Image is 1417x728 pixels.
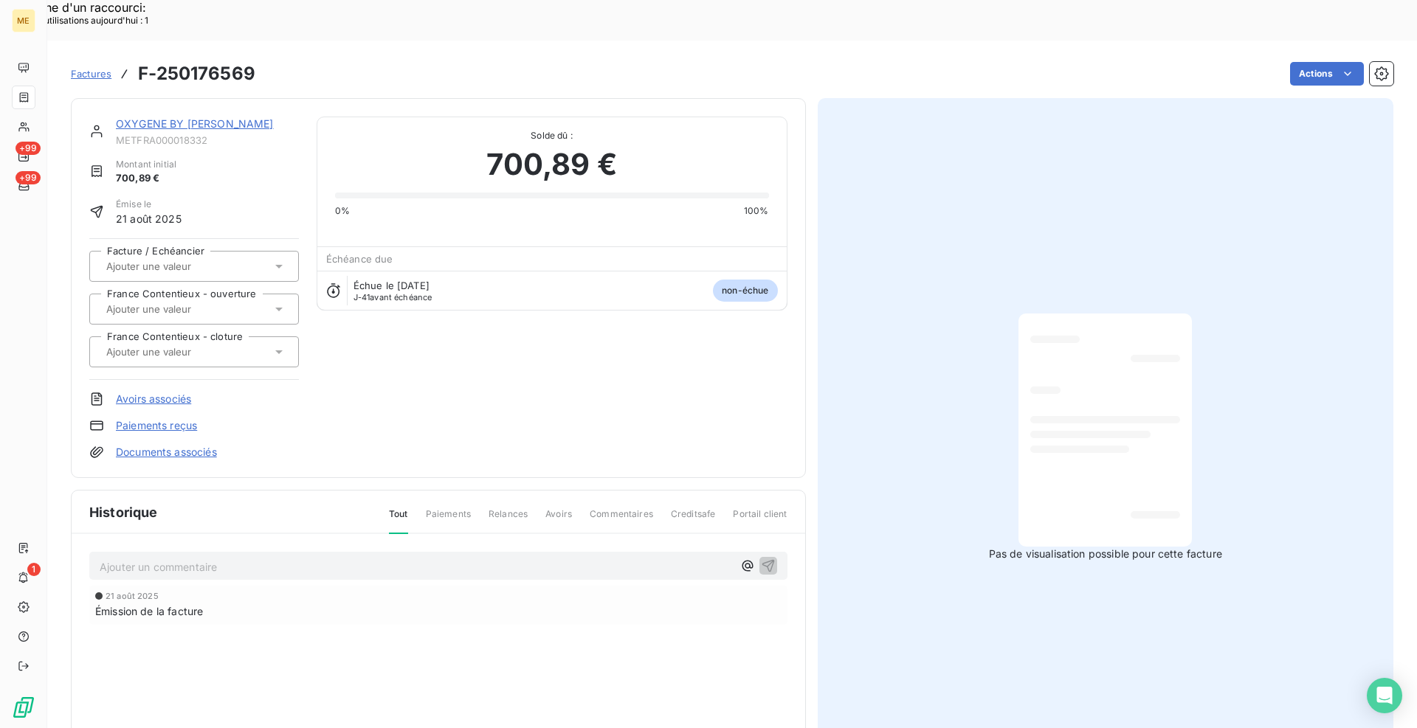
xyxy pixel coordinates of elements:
span: Creditsafe [671,507,716,533]
input: Ajouter une valeur [105,345,253,358]
span: 700,89 € [116,171,176,186]
a: Paiements reçus [116,418,197,433]
span: Tout [389,507,408,534]
a: Factures [71,66,111,81]
span: 0% [335,204,350,218]
span: Historique [89,502,158,522]
span: 21 août 2025 [116,211,182,226]
span: Pas de visualisation possible pour cette facture [989,547,1222,561]
span: Échue le [DATE] [354,280,430,291]
input: Ajouter une valeur [105,302,253,316]
input: Ajouter une valeur [105,260,253,273]
div: Open Intercom Messenger [1367,678,1402,713]
span: avant échéance [354,293,432,302]
span: +99 [15,142,41,155]
a: OXYGENE BY [PERSON_NAME] [116,117,274,130]
span: Avoirs [545,507,572,533]
span: Montant initial [116,158,176,171]
span: Émission de la facture [95,603,203,619]
span: METFRA000018332 [116,134,299,146]
img: Logo LeanPay [12,696,35,719]
span: +99 [15,171,41,184]
span: Relances [489,507,528,533]
span: 1 [27,563,41,576]
span: Commentaires [590,507,653,533]
span: Solde dû : [335,129,769,142]
span: Portail client [733,507,787,533]
span: Paiements [426,507,471,533]
span: Émise le [116,198,182,211]
span: Échéance due [326,253,393,265]
a: +99 [12,145,35,168]
h3: F-250176569 [138,60,255,87]
a: Documents associés [116,445,217,460]
span: 100% [744,204,769,218]
span: 700,89 € [486,142,616,187]
a: +99 [12,174,35,198]
span: 21 août 2025 [106,592,159,600]
button: Actions [1290,62,1364,86]
span: J-41 [354,292,370,302]
span: non-échue [713,280,777,302]
span: Factures [71,68,111,80]
a: Avoirs associés [116,392,191,406]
